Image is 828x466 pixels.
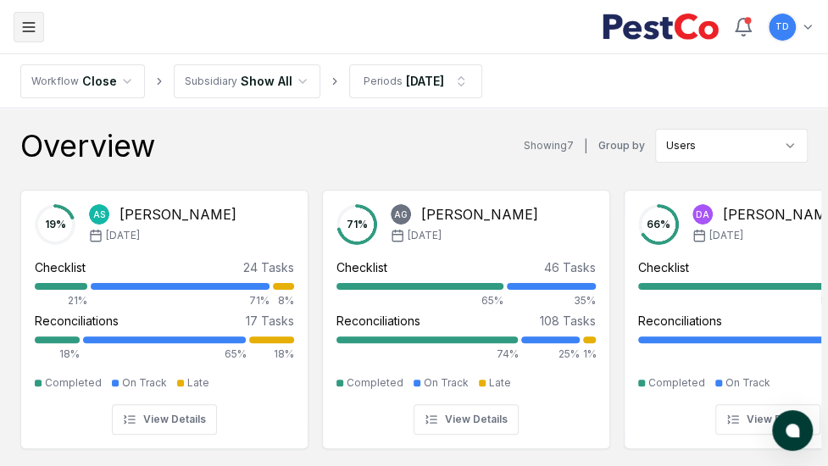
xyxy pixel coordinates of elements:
div: Overview [20,129,155,163]
div: 65% [83,347,247,362]
span: [DATE] [709,228,743,243]
a: 71%AG[PERSON_NAME][DATE]Checklist46 Tasks65%35%Reconciliations108 Tasks74%25%1%CompletedOn TrackL... [322,176,610,449]
div: 71% [91,293,270,308]
div: 108 Tasks [540,312,596,330]
div: [PERSON_NAME] [119,204,236,225]
img: PestCo logo [602,14,720,41]
div: Showing 7 [524,138,574,153]
a: 19%AS[PERSON_NAME][DATE]Checklist24 Tasks21%71%8%Reconciliations17 Tasks18%65%18%CompletedOn Trac... [20,176,308,449]
div: Subsidiary [185,74,237,89]
button: View Details [112,404,217,435]
div: Late [489,375,511,391]
button: View Details [414,404,519,435]
div: Reconciliations [638,312,722,330]
div: Completed [347,375,403,391]
div: 21% [35,293,87,308]
button: TD [767,12,797,42]
button: atlas-launcher [772,410,813,451]
div: 25% [521,347,579,362]
nav: breadcrumb [20,64,482,98]
div: 74% [336,347,518,362]
div: [PERSON_NAME] [421,204,538,225]
div: [DATE] [406,72,444,90]
div: 24 Tasks [243,258,294,276]
button: View Details [715,404,820,435]
div: Reconciliations [35,312,119,330]
div: On Track [122,375,167,391]
div: Reconciliations [336,312,420,330]
div: Completed [45,375,102,391]
div: 35% [507,293,596,308]
div: Completed [648,375,705,391]
button: Periods[DATE] [349,64,482,98]
span: [DATE] [408,228,442,243]
div: Periods [364,74,403,89]
div: | [584,137,588,155]
div: Workflow [31,74,79,89]
div: Late [187,375,209,391]
span: AS [93,208,105,221]
div: 18% [35,347,80,362]
div: 17 Tasks [246,312,294,330]
div: 18% [249,347,294,362]
div: 65% [336,293,503,308]
div: On Track [424,375,469,391]
span: TD [775,20,789,33]
div: 46 Tasks [544,258,596,276]
span: AG [394,208,408,221]
div: 8% [273,293,294,308]
div: Checklist [336,258,387,276]
span: DA [696,208,709,221]
span: [DATE] [106,228,140,243]
div: Checklist [638,258,689,276]
label: Group by [598,141,645,151]
div: Checklist [35,258,86,276]
div: 1% [583,347,596,362]
div: On Track [725,375,770,391]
